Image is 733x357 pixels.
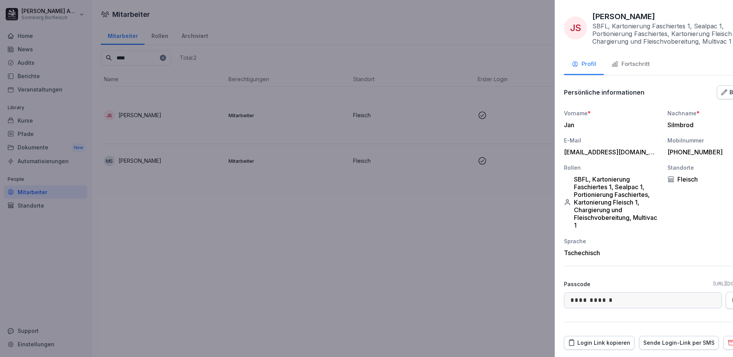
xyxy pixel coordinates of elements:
[572,60,596,69] div: Profil
[564,121,656,129] div: Jan
[564,249,660,257] div: Tschechisch
[564,148,656,156] div: [EMAIL_ADDRESS][DOMAIN_NAME]
[564,54,604,75] button: Profil
[564,280,590,288] p: Passcode
[564,237,660,245] div: Sprache
[564,164,660,172] div: Rollen
[611,60,650,69] div: Fortschritt
[639,336,719,350] button: Sende Login-Link per SMS
[564,109,660,117] div: Vorname
[564,16,587,39] div: JS
[604,54,657,75] button: Fortschritt
[564,175,660,229] div: SBFL, Kartonierung Faschiertes 1, Sealpac 1, Portionierung Faschiertes, Kartonierung Fleisch 1, C...
[564,88,644,96] p: Persönliche informationen
[564,136,660,144] div: E-Mail
[643,339,715,347] div: Sende Login-Link per SMS
[592,11,655,22] p: [PERSON_NAME]
[564,336,634,350] button: Login Link kopieren
[568,339,630,347] div: Login Link kopieren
